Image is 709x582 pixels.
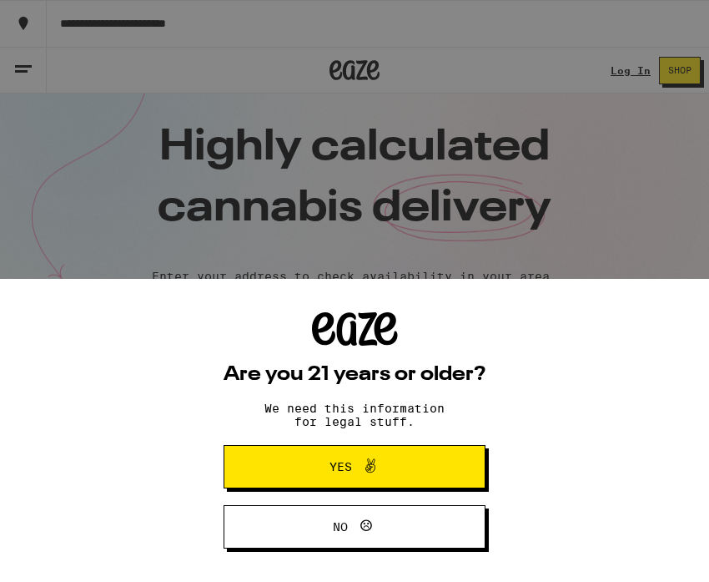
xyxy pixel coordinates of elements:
[333,521,348,533] span: No
[224,365,485,385] h2: Are you 21 years or older?
[10,12,120,25] span: Hi. Need any help?
[224,505,485,549] button: No
[250,402,459,428] p: We need this information for legal stuff.
[224,445,485,488] button: Yes
[329,461,352,473] span: Yes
